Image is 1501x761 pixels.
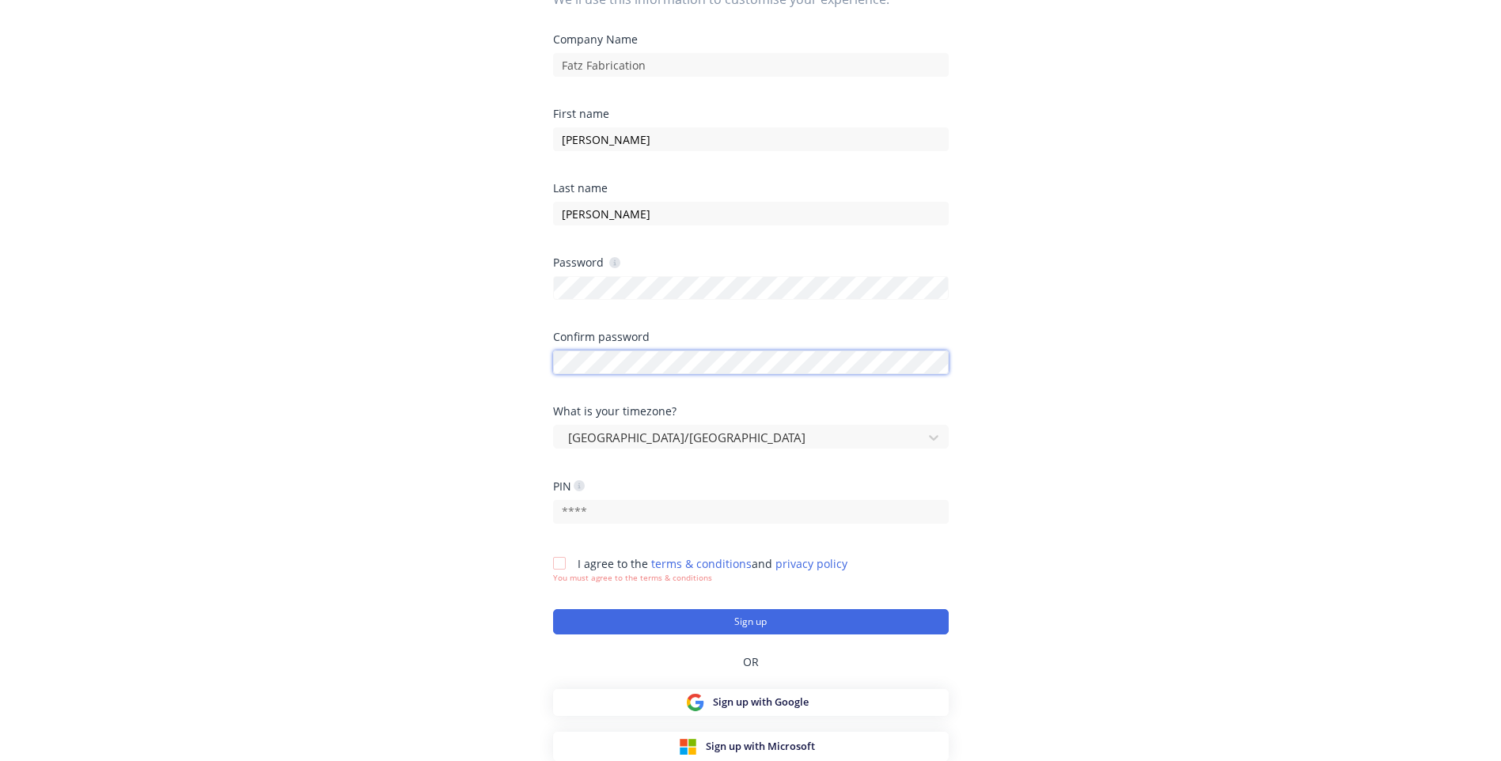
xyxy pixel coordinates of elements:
[713,695,809,710] span: Sign up with Google
[553,406,949,417] div: What is your timezone?
[775,556,847,571] a: privacy policy
[553,634,949,689] div: OR
[651,556,752,571] a: terms & conditions
[553,183,949,194] div: Last name
[706,739,815,754] span: Sign up with Microsoft
[578,556,847,571] span: I agree to the and
[553,34,949,45] div: Company Name
[553,479,585,494] div: PIN
[553,732,949,761] button: Sign up with Microsoft
[553,609,949,634] button: Sign up
[553,689,949,716] button: Sign up with Google
[553,108,949,119] div: First name
[553,255,620,270] div: Password
[553,572,847,584] div: You must agree to the terms & conditions
[553,331,949,343] div: Confirm password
